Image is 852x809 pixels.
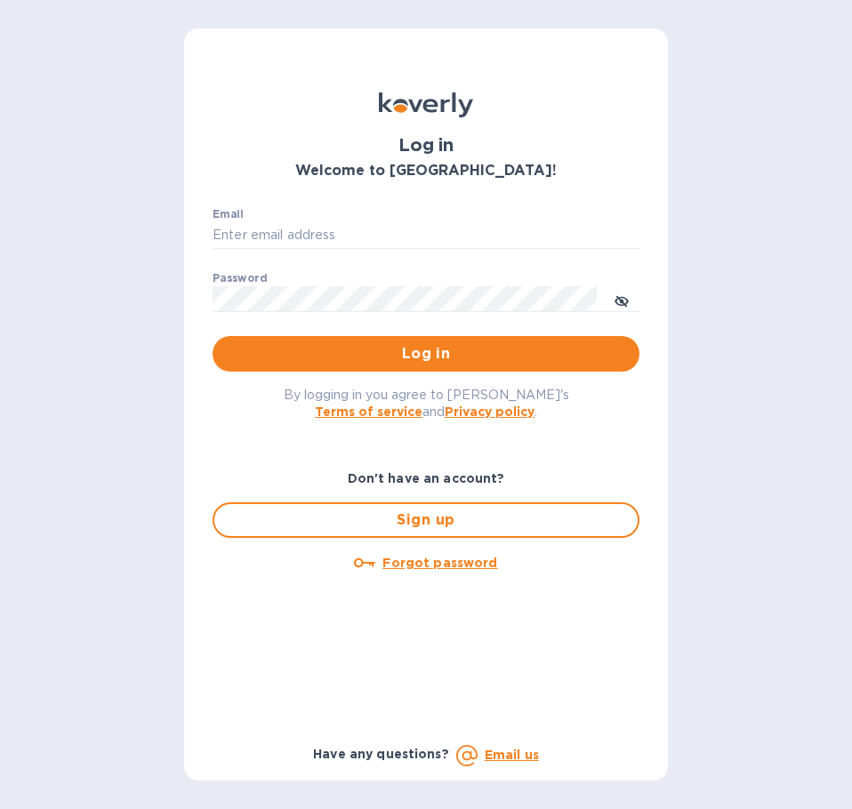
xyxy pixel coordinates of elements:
[382,556,497,570] u: Forgot password
[313,747,449,761] b: Have any questions?
[213,502,639,538] button: Sign up
[213,222,639,249] input: Enter email address
[445,404,535,419] a: Privacy policy
[315,404,422,419] a: Terms of service
[284,388,569,419] span: By logging in you agree to [PERSON_NAME]'s and .
[213,135,639,156] h1: Log in
[213,163,639,180] h3: Welcome to [GEOGRAPHIC_DATA]!
[213,336,639,372] button: Log in
[227,343,625,364] span: Log in
[213,210,244,220] label: Email
[229,509,623,531] span: Sign up
[213,273,267,284] label: Password
[379,92,473,117] img: Koverly
[348,471,505,485] b: Don't have an account?
[604,282,639,317] button: toggle password visibility
[485,748,539,762] a: Email us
